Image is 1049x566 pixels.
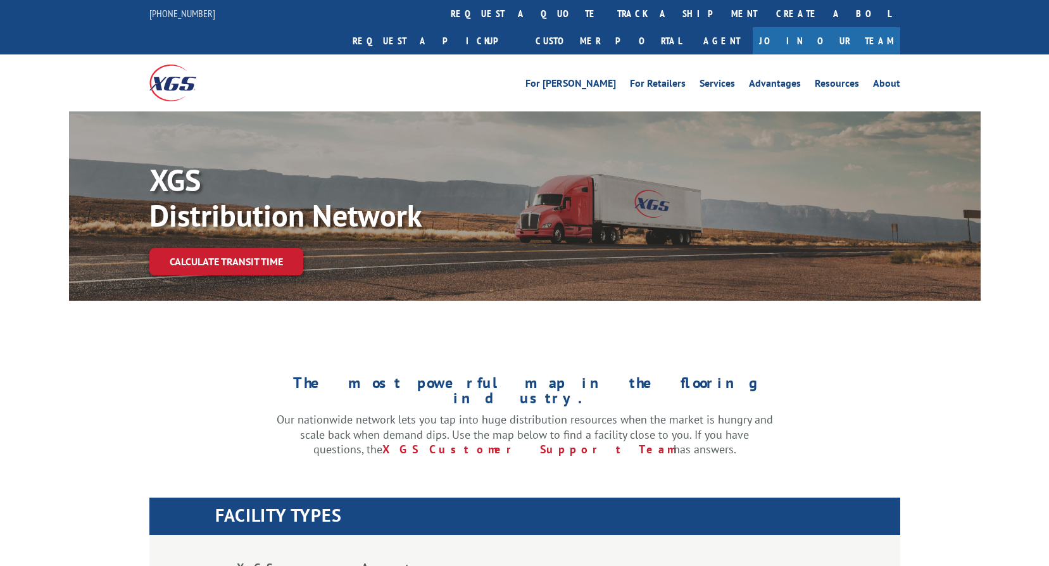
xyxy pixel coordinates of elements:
p: XGS Distribution Network [149,162,529,233]
a: Services [700,79,735,92]
a: Request a pickup [343,27,526,54]
a: Advantages [749,79,801,92]
a: XGS Customer Support Team [382,442,674,456]
a: About [873,79,900,92]
a: Resources [815,79,859,92]
p: Our nationwide network lets you tap into huge distribution resources when the market is hungry an... [277,412,773,457]
a: [PHONE_NUMBER] [149,7,215,20]
a: Agent [691,27,753,54]
a: Join Our Team [753,27,900,54]
a: For [PERSON_NAME] [525,79,616,92]
h1: FACILITY TYPES [215,506,900,531]
h1: The most powerful map in the flooring industry. [277,375,773,412]
a: Customer Portal [526,27,691,54]
a: For Retailers [630,79,686,92]
a: Calculate transit time [149,248,303,275]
